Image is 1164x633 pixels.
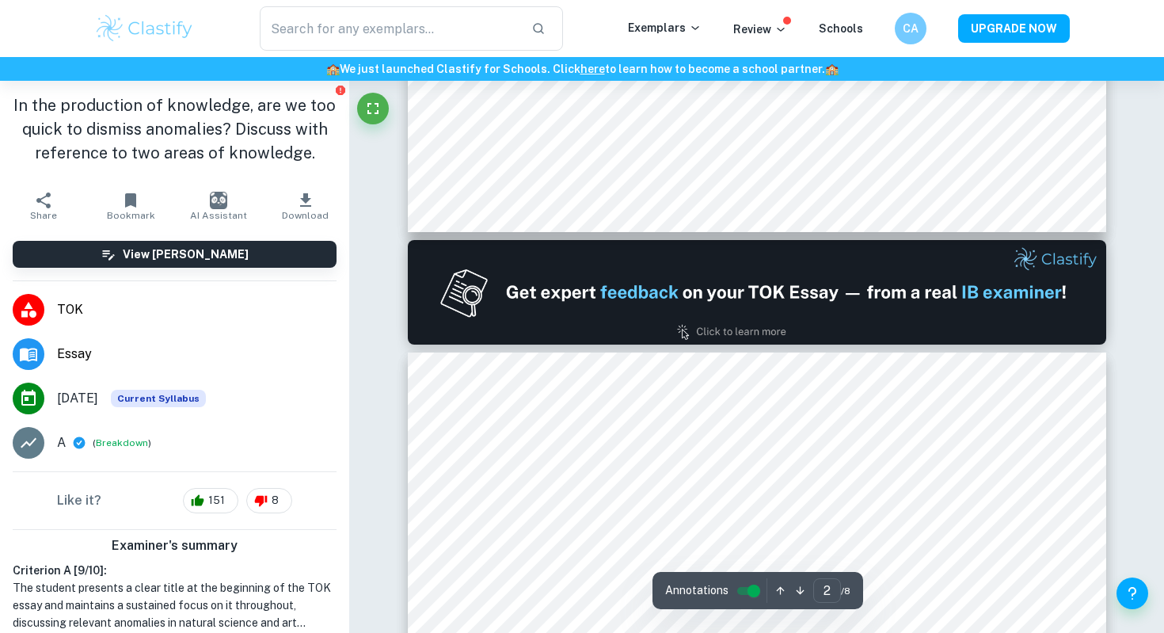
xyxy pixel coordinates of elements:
button: AI Assistant [175,184,262,228]
span: 🏫 [825,63,839,75]
span: Download [282,210,329,221]
div: 8 [246,488,292,513]
button: CA [895,13,926,44]
button: Report issue [334,84,346,96]
input: Search for any exemplars... [260,6,519,51]
span: Annotations [665,582,728,599]
p: A [57,433,66,452]
button: Help and Feedback [1116,578,1148,609]
span: [DATE] [57,389,98,408]
h6: View [PERSON_NAME] [123,246,249,263]
h6: CA [902,20,920,37]
span: ( ) [93,436,151,451]
div: This exemplar is based on the current syllabus. Feel free to refer to it for inspiration/ideas wh... [111,390,206,407]
h1: The student presents a clear title at the beginning of the TOK essay and maintains a sustained fo... [13,579,337,631]
h6: Examiner's summary [6,536,343,555]
span: 🏫 [326,63,340,75]
span: TOK [57,300,337,319]
button: Download [262,184,349,228]
img: Ad [408,240,1106,345]
p: Exemplars [628,19,702,36]
button: Bookmark [87,184,174,228]
h6: Criterion A [ 9 / 10 ]: [13,562,337,579]
h6: We just launched Clastify for Schools. Click to learn how to become a school partner. [3,60,1161,78]
span: / 8 [841,584,850,598]
span: 8 [263,493,287,509]
button: Fullscreen [357,93,389,124]
a: here [580,63,605,75]
button: UPGRADE NOW [958,14,1070,43]
span: AI Assistant [190,210,247,221]
span: Essay [57,345,337,364]
img: AI Assistant [210,192,227,209]
img: Clastify logo [94,13,195,44]
span: Current Syllabus [111,390,206,407]
div: 151 [183,488,238,513]
p: Review [733,21,787,38]
span: Bookmark [107,210,155,221]
span: 151 [200,493,234,509]
span: Share [30,210,57,221]
button: Breakdown [96,436,148,450]
a: Schools [819,22,863,35]
h6: Like it? [57,491,101,510]
button: View [PERSON_NAME] [13,241,337,268]
h1: In the production of knowledge, are we too quick to dismiss anomalies? Discuss with reference to ... [13,93,337,165]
